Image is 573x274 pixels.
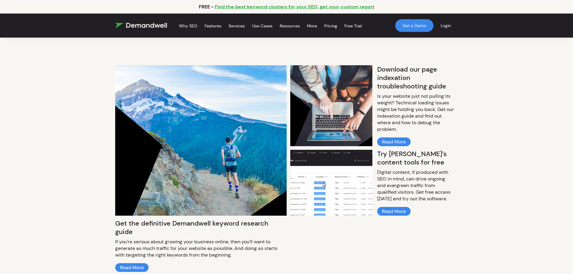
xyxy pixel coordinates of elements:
[307,16,317,36] a: More
[179,16,197,36] a: Why SEO
[324,16,337,36] a: Pricing
[115,219,287,239] h2: Get the definitive Demandwell keyword research guide
[215,4,374,10] a: Find the best keyword clusters for your SEO, get your custom report
[377,65,454,93] h2: Download our page indexation troubleshooting guide
[377,137,411,146] a: Read More
[377,207,411,216] a: Read More
[377,169,454,202] p: Digital content, if produced with SEO in mind, can drive ongoing and evergreen traffic from quali...
[115,263,149,272] a: Read More
[290,150,372,216] img: Homepage_Content.gif
[199,4,214,10] p: FREE -
[377,150,454,169] h2: Try [PERSON_NAME]’s content tools for free
[205,16,221,36] a: Features
[395,19,433,32] a: Get a Demo
[377,93,454,133] p: Is your website just not pulling its weight? Technical loading issues might be holding you back. ...
[290,65,372,146] img: AI-Copywriting-and-Internal-Linking-Tech-Enabled-SEO-Drives-Faster-Outcomes.png
[115,239,287,258] p: If you’re serious about growing your business online, then you’ll want to generate as much traffi...
[344,16,362,36] a: Free Trial
[252,16,273,36] a: Use Cases
[115,65,287,216] img: AI-Writer-Feature-Release.png
[433,16,458,35] a: Login
[115,23,167,28] img: Demandwell Logo
[280,16,300,36] a: Resources
[229,16,245,36] a: Services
